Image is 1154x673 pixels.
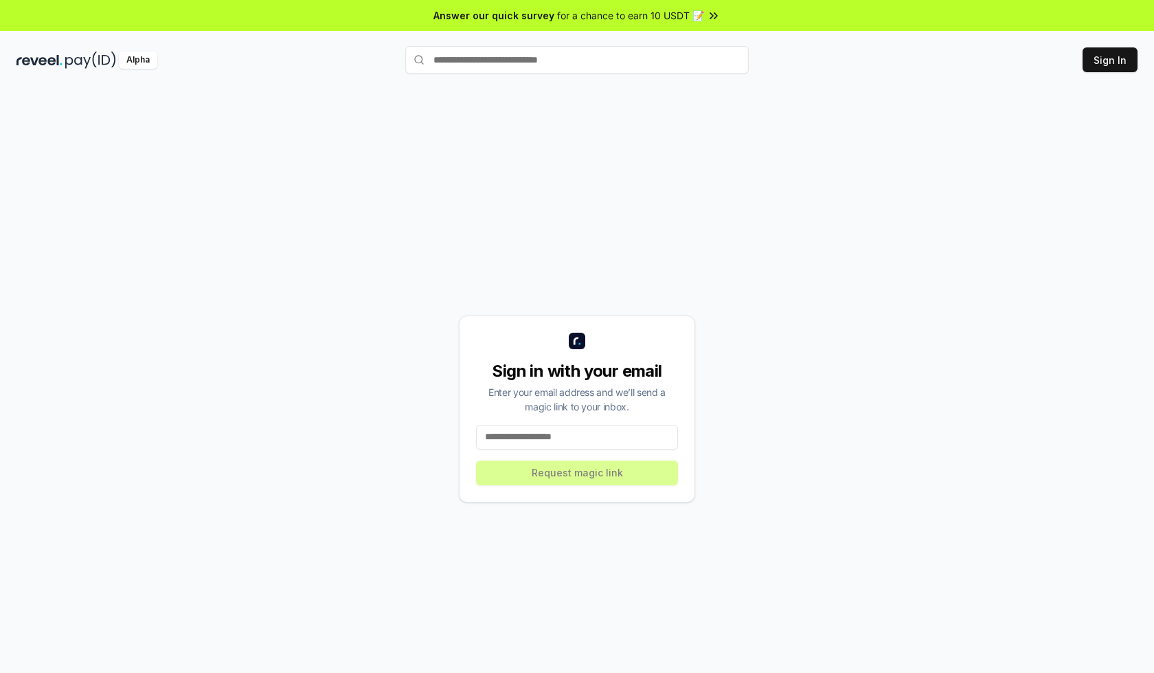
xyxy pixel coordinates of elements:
[433,8,554,23] span: Answer our quick survey
[476,385,678,414] div: Enter your email address and we’ll send a magic link to your inbox.
[16,52,63,69] img: reveel_dark
[557,8,704,23] span: for a chance to earn 10 USDT 📝
[65,52,116,69] img: pay_id
[1083,47,1138,72] button: Sign In
[119,52,157,69] div: Alpha
[569,333,585,349] img: logo_small
[476,360,678,382] div: Sign in with your email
